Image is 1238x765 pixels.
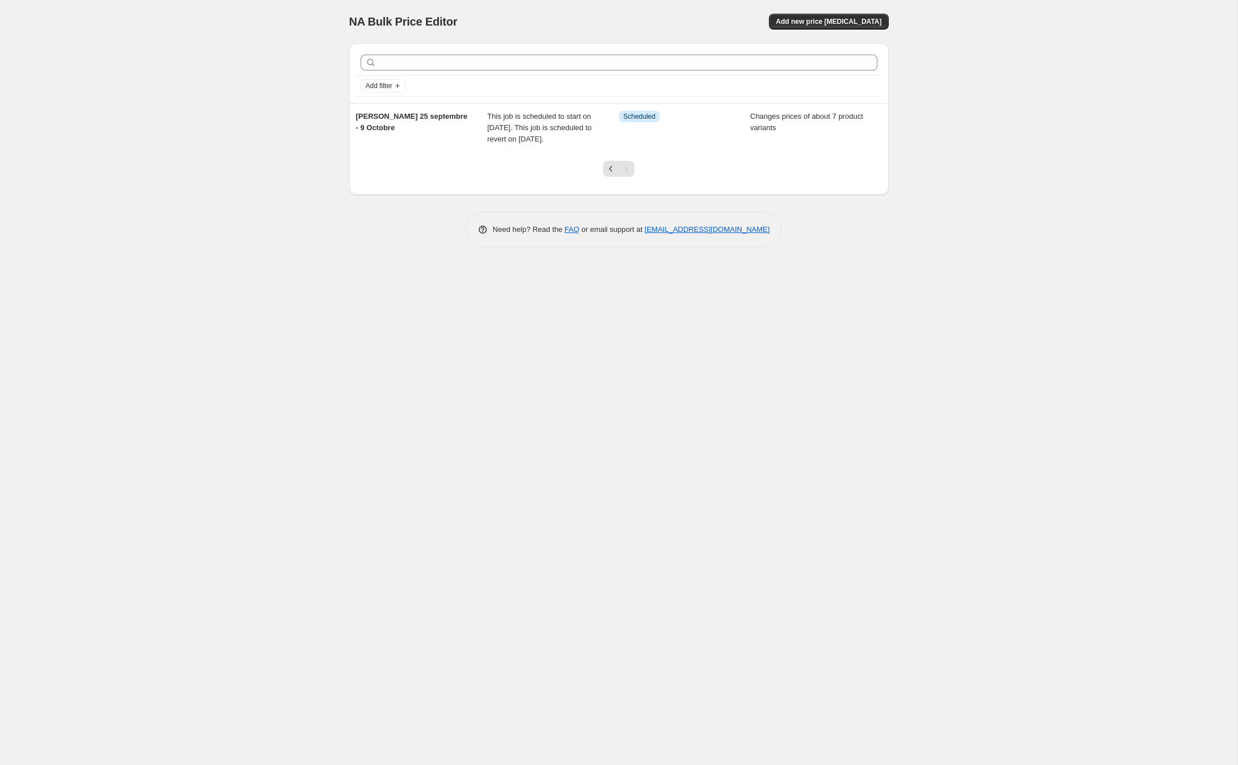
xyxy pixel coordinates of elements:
[603,161,619,177] button: Previous
[366,81,392,90] span: Add filter
[564,225,579,234] a: FAQ
[603,161,634,177] nav: Pagination
[645,225,769,234] a: [EMAIL_ADDRESS][DOMAIN_NAME]
[579,225,645,234] span: or email support at
[769,14,888,30] button: Add new price [MEDICAL_DATA]
[493,225,565,234] span: Need help? Read the
[487,112,592,143] span: This job is scheduled to start on [DATE]. This job is scheduled to revert on [DATE].
[776,17,881,26] span: Add new price [MEDICAL_DATA]
[349,15,458,28] span: NA Bulk Price Editor
[750,112,863,132] span: Changes prices of about 7 product variants
[624,112,656,121] span: Scheduled
[361,79,406,93] button: Add filter
[356,112,468,132] span: [PERSON_NAME] 25 septembre - 9 Octobre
